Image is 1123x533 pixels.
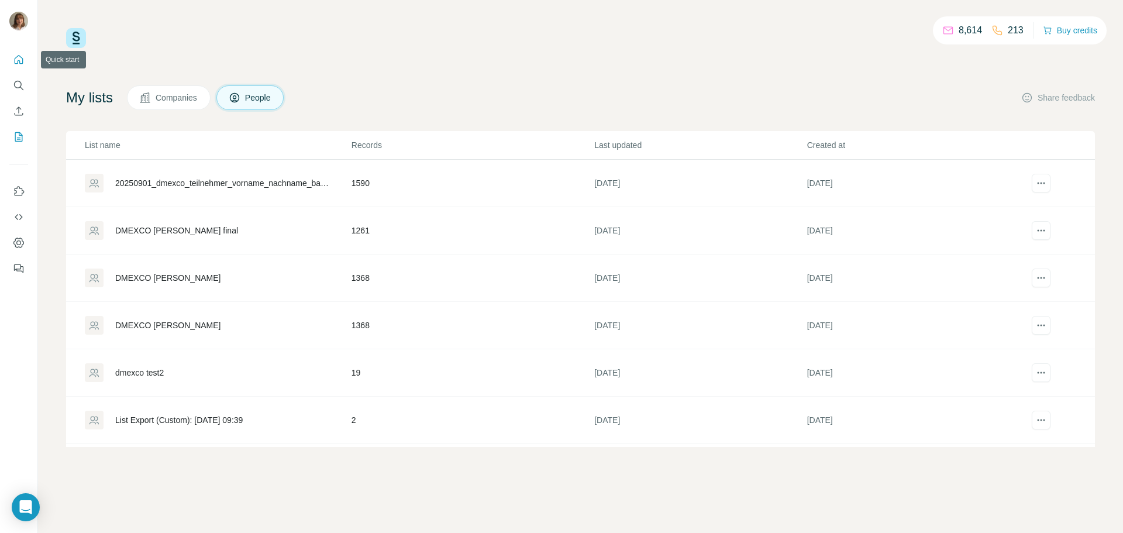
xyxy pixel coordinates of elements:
[85,139,350,151] p: List name
[9,207,28,228] button: Use Surfe API
[9,49,28,70] button: Quick start
[1021,92,1095,104] button: Share feedback
[807,139,1018,151] p: Created at
[594,139,805,151] p: Last updated
[594,302,806,349] td: [DATE]
[9,181,28,202] button: Use Surfe on LinkedIn
[1032,363,1050,382] button: actions
[351,444,594,491] td: 9
[66,28,86,48] img: Surfe Logo
[351,255,594,302] td: 1368
[807,207,1019,255] td: [DATE]
[594,207,806,255] td: [DATE]
[66,88,113,107] h4: My lists
[9,258,28,279] button: Feedback
[807,160,1019,207] td: [DATE]
[959,23,982,37] p: 8,614
[351,349,594,397] td: 19
[1032,316,1050,335] button: actions
[9,232,28,253] button: Dashboard
[9,126,28,147] button: My lists
[9,75,28,96] button: Search
[351,397,594,444] td: 2
[1008,23,1024,37] p: 213
[115,177,332,189] div: 20250901_dmexco_teilnehmer_vorname_nachname_basti (2)
[352,139,593,151] p: Records
[594,444,806,491] td: [DATE]
[9,12,28,30] img: Avatar
[594,349,806,397] td: [DATE]
[807,255,1019,302] td: [DATE]
[594,160,806,207] td: [DATE]
[12,493,40,521] div: Open Intercom Messenger
[351,207,594,255] td: 1261
[1032,411,1050,429] button: actions
[807,397,1019,444] td: [DATE]
[115,414,243,426] div: List Export (Custom): [DATE] 09:39
[245,92,272,104] span: People
[807,302,1019,349] td: [DATE]
[1032,269,1050,287] button: actions
[807,444,1019,491] td: [DATE]
[351,302,594,349] td: 1368
[115,225,238,236] div: DMEXCO [PERSON_NAME] final
[156,92,198,104] span: Companies
[9,101,28,122] button: Enrich CSV
[1032,221,1050,240] button: actions
[115,319,221,331] div: DMEXCO [PERSON_NAME]
[1043,22,1097,39] button: Buy credits
[807,349,1019,397] td: [DATE]
[594,397,806,444] td: [DATE]
[351,160,594,207] td: 1590
[115,272,221,284] div: DMEXCO [PERSON_NAME]
[115,367,164,379] div: dmexco test2
[1032,174,1050,192] button: actions
[594,255,806,302] td: [DATE]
